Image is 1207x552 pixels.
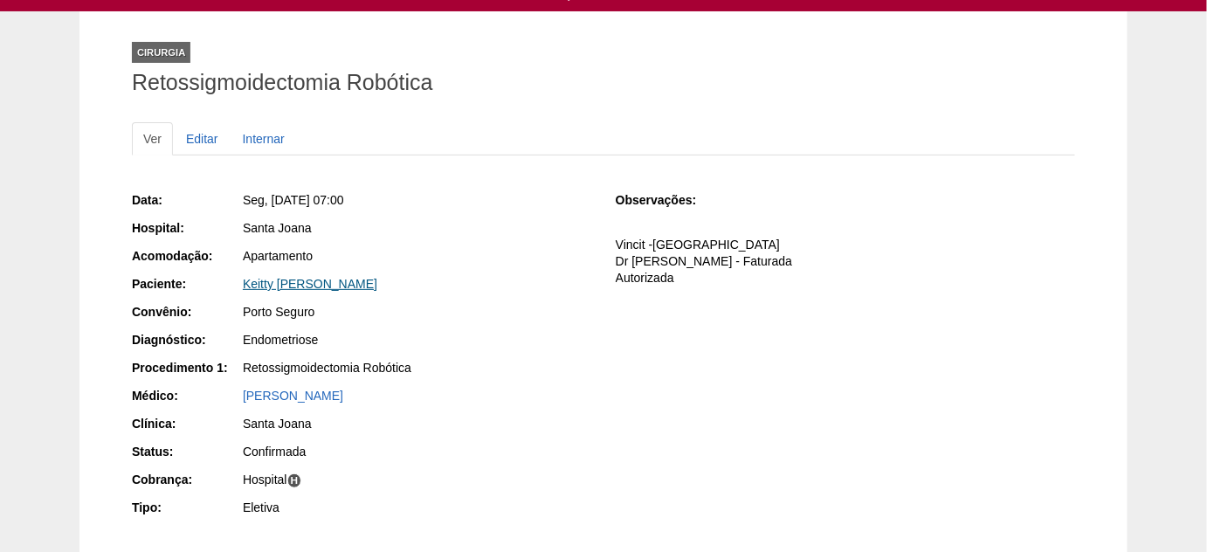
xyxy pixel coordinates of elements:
div: Hospital: [132,219,241,237]
div: Eletiva [243,499,591,516]
div: Santa Joana [243,219,591,237]
a: Keitty [PERSON_NAME] [243,277,377,291]
div: Tipo: [132,499,241,516]
div: Acomodação: [132,247,241,265]
div: Hospital [243,471,591,488]
div: Santa Joana [243,415,591,432]
div: Retossigmoidectomia Robótica [243,359,591,376]
div: Apartamento [243,247,591,265]
span: Seg, [DATE] 07:00 [243,193,344,207]
a: Internar [231,122,296,155]
div: Cirurgia [132,42,190,63]
div: Paciente: [132,275,241,293]
div: Médico: [132,387,241,404]
div: Cobrança: [132,471,241,488]
div: Endometriose [243,331,591,348]
div: Clínica: [132,415,241,432]
div: Diagnóstico: [132,331,241,348]
div: Procedimento 1: [132,359,241,376]
div: Observações: [616,191,725,209]
a: Editar [175,122,230,155]
div: Convênio: [132,303,241,321]
a: Ver [132,122,173,155]
div: Porto Seguro [243,303,591,321]
div: Data: [132,191,241,209]
div: Confirmada [243,443,591,460]
p: Vincit -[GEOGRAPHIC_DATA] Dr [PERSON_NAME] - Faturada Autorizada [616,237,1075,286]
h1: Retossigmoidectomia Robótica [132,72,1075,93]
div: Status: [132,443,241,460]
a: [PERSON_NAME] [243,389,343,403]
span: H [287,473,302,488]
